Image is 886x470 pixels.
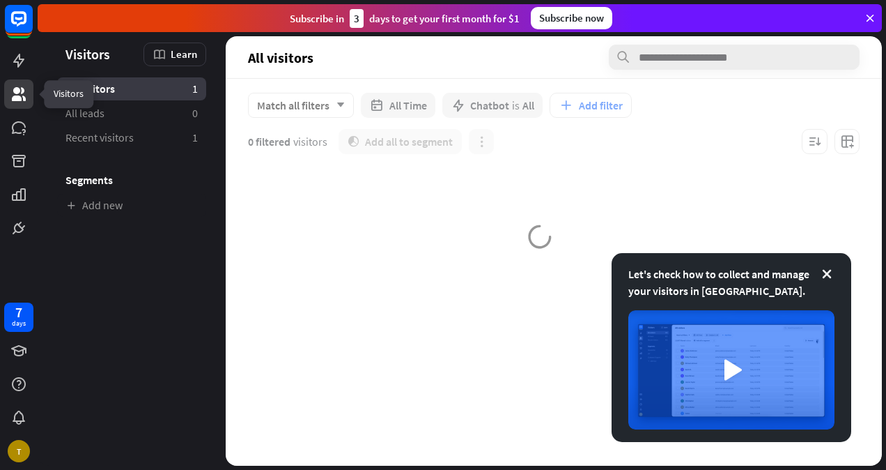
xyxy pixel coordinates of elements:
a: Add new [57,194,206,217]
span: All leads [65,106,104,121]
div: Subscribe in days to get your first month for $1 [290,9,520,28]
a: All leads 0 [57,102,206,125]
h3: Segments [57,173,206,187]
aside: 1 [192,82,198,96]
a: Recent visitors 1 [57,126,206,149]
div: T [8,440,30,462]
span: All visitors [248,50,313,66]
span: Recent visitors [65,130,134,145]
img: image [628,310,834,430]
span: Visitors [65,46,110,62]
div: days [12,319,26,328]
span: Learn [171,47,197,61]
div: 7 [15,306,22,319]
div: Let's check how to collect and manage your visitors in [GEOGRAPHIC_DATA]. [628,266,834,299]
span: All visitors [65,82,115,96]
aside: 0 [192,106,198,121]
div: 3 [350,9,364,28]
button: Open LiveChat chat widget [11,6,53,47]
a: 7 days [4,303,33,332]
aside: 1 [192,130,198,145]
div: Subscribe now [531,7,612,29]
